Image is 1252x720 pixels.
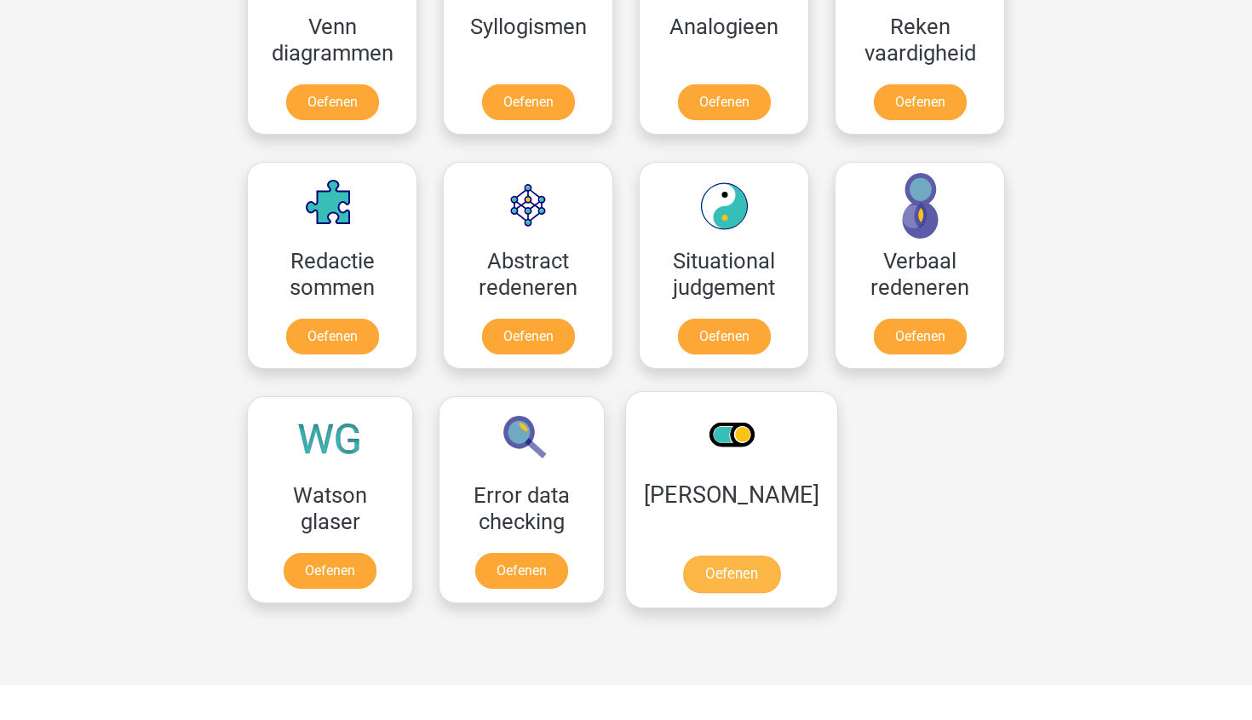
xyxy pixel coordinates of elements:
[678,319,771,354] a: Oefenen
[482,84,575,120] a: Oefenen
[475,553,568,589] a: Oefenen
[683,556,780,593] a: Oefenen
[874,319,967,354] a: Oefenen
[874,84,967,120] a: Oefenen
[482,319,575,354] a: Oefenen
[286,319,379,354] a: Oefenen
[284,553,376,589] a: Oefenen
[286,84,379,120] a: Oefenen
[678,84,771,120] a: Oefenen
